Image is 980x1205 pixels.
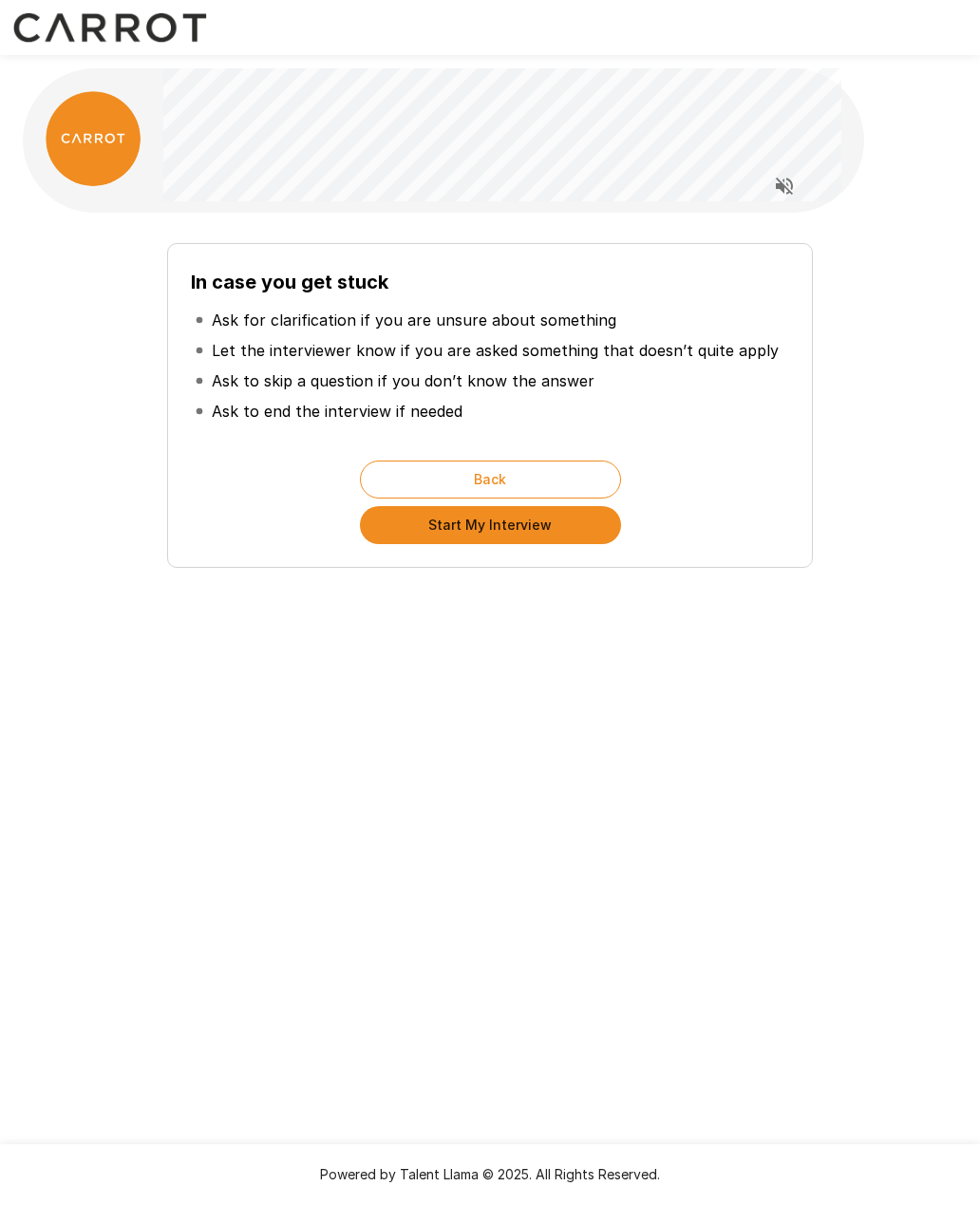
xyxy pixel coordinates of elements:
img: carrot_logo.png [46,91,141,186]
p: Powered by Talent Llama © 2025. All Rights Reserved. [23,1165,957,1184]
button: Back [360,461,621,499]
p: Ask for clarification if you are unsure about something [212,309,616,331]
button: Read questions aloud [765,167,803,205]
p: Ask to skip a question if you don’t know the answer [212,369,594,392]
p: Let the interviewer know if you are asked something that doesn’t quite apply [212,339,779,362]
b: In case you get stuck [191,271,388,293]
button: Start My Interview [360,506,621,544]
p: Ask to end the interview if needed [212,400,462,423]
